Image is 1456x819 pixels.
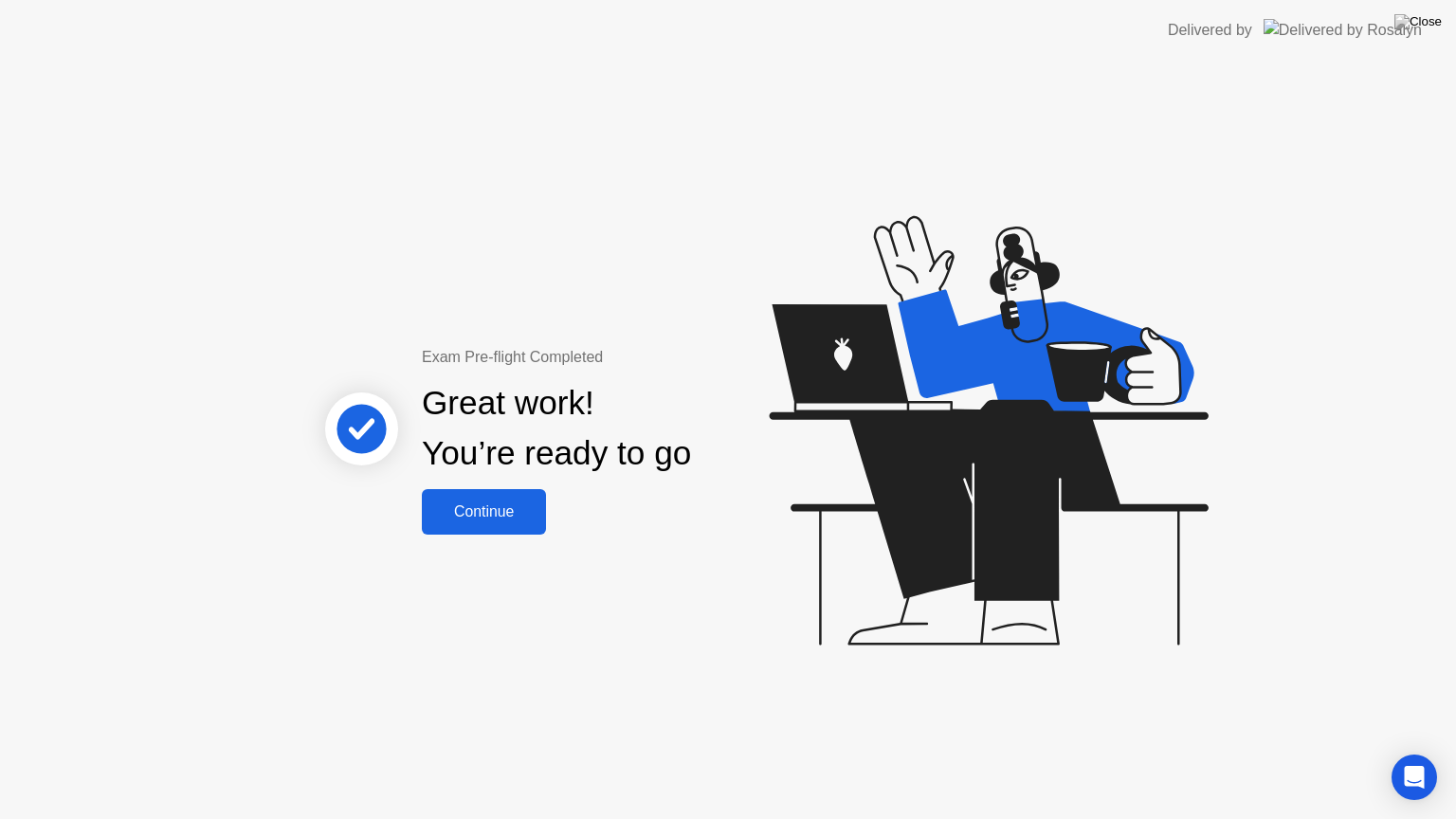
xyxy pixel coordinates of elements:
[1392,755,1437,800] div: Open Intercom Messenger
[1264,19,1422,41] img: Delivered by Rosalyn
[428,503,540,520] div: Continue
[422,489,546,535] button: Continue
[1394,14,1442,29] img: Close
[422,378,691,479] div: Great work! You’re ready to go
[422,346,813,369] div: Exam Pre-flight Completed
[1168,19,1252,42] div: Delivered by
